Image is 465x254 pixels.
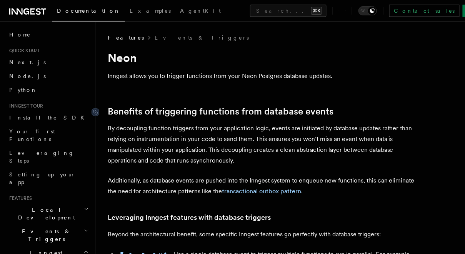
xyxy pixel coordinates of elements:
[108,175,415,197] p: Additionally, as database events are pushed into the Inngest system to enqueue new functions, thi...
[6,125,90,146] a: Your first Functions
[222,188,301,195] a: transactional outbox pattern
[180,8,221,14] span: AgentKit
[6,206,84,221] span: Local Development
[6,227,84,243] span: Events & Triggers
[6,103,43,109] span: Inngest tour
[9,31,31,38] span: Home
[9,128,55,142] span: Your first Functions
[108,71,415,81] p: Inngest allows you to trigger functions from your Neon Postgres database updates.
[389,5,460,17] a: Contact sales
[108,34,144,42] span: Features
[6,55,90,69] a: Next.js
[6,224,90,246] button: Events & Triggers
[9,171,75,185] span: Setting up your app
[125,2,175,21] a: Examples
[108,229,415,240] p: Beyond the architectural benefit, some specific Inngest features go perfectly with database trigg...
[9,73,46,79] span: Node.js
[6,168,90,189] a: Setting up your app
[250,5,327,17] button: Search...⌘K
[9,115,89,121] span: Install the SDK
[6,48,40,54] span: Quick start
[6,146,90,168] a: Leveraging Steps
[6,69,90,83] a: Node.js
[108,123,415,166] p: By decoupling function triggers from your application logic, events are initiated by database upd...
[6,195,32,201] span: Features
[52,2,125,22] a: Documentation
[9,87,37,93] span: Python
[108,106,333,117] a: Benefits of triggering functions from database events
[358,6,377,15] button: Toggle dark mode
[155,34,249,42] a: Events & Triggers
[6,203,90,224] button: Local Development
[175,2,225,21] a: AgentKit
[9,150,74,164] span: Leveraging Steps
[57,8,120,14] span: Documentation
[6,111,90,125] a: Install the SDK
[6,83,90,97] a: Python
[9,59,46,65] span: Next.js
[130,8,171,14] span: Examples
[108,51,415,65] h1: Neon
[311,7,322,15] kbd: ⌘K
[108,212,271,223] a: Leveraging Inngest features with database triggers
[6,28,90,42] a: Home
